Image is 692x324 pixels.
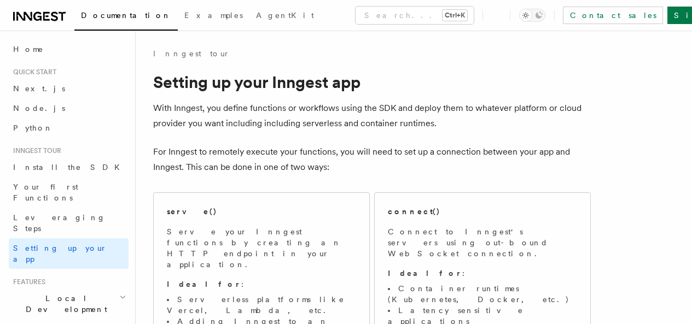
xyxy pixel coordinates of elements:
[153,101,591,131] p: With Inngest, you define functions or workflows using the SDK and deploy them to whatever platfor...
[9,146,61,155] span: Inngest tour
[74,3,178,31] a: Documentation
[388,206,440,217] h2: connect()
[167,280,241,288] strong: Ideal for
[388,226,577,259] p: Connect to Inngest's servers using out-bound WebSocket connection.
[153,144,591,175] p: For Inngest to remotely execute your functions, you will need to set up a connection between your...
[167,279,356,290] p: :
[9,293,119,315] span: Local Development
[9,39,129,59] a: Home
[9,98,129,118] a: Node.js
[388,268,577,279] p: :
[13,163,126,172] span: Install the SDK
[167,206,217,217] h2: serve()
[81,11,171,20] span: Documentation
[9,278,45,286] span: Features
[13,84,65,93] span: Next.js
[13,44,44,55] span: Home
[9,118,129,138] a: Python
[9,157,129,177] a: Install the SDK
[9,238,129,269] a: Setting up your app
[153,72,591,92] h1: Setting up your Inngest app
[13,123,53,132] span: Python
[13,182,78,202] span: Your first Functions
[249,3,321,30] a: AgentKit
[167,294,356,316] li: Serverless platforms like Vercel, Lambda, etc.
[13,104,65,113] span: Node.js
[256,11,314,20] span: AgentKit
[356,7,474,24] button: Search...Ctrl+K
[9,79,129,98] a: Next.js
[184,11,243,20] span: Examples
[13,244,107,263] span: Setting up your app
[167,226,356,270] p: Serve your Inngest functions by creating an HTTP endpoint in your application.
[443,10,467,21] kbd: Ctrl+K
[388,283,577,305] li: Container runtimes (Kubernetes, Docker, etc.)
[178,3,249,30] a: Examples
[519,9,545,22] button: Toggle dark mode
[388,269,462,278] strong: Ideal for
[9,177,129,208] a: Your first Functions
[153,48,230,59] a: Inngest tour
[9,68,56,76] span: Quick start
[563,7,663,24] a: Contact sales
[9,208,129,238] a: Leveraging Steps
[13,213,106,233] span: Leveraging Steps
[9,288,129,319] button: Local Development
